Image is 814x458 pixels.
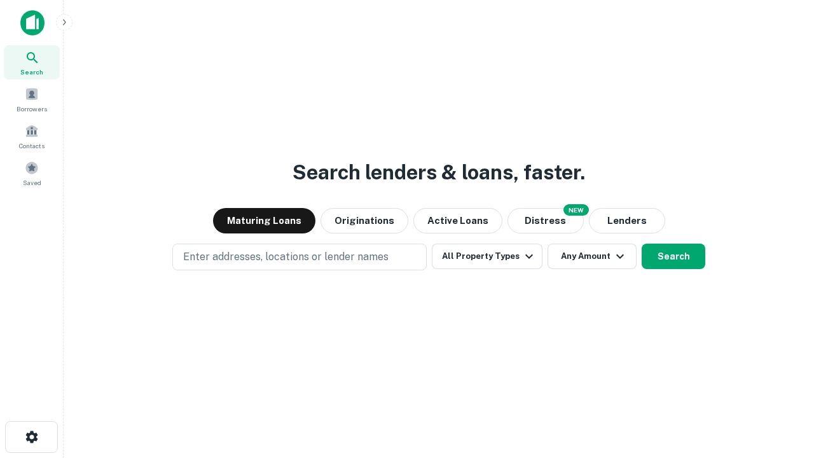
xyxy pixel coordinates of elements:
[20,10,45,36] img: capitalize-icon.png
[507,208,584,233] button: Search distressed loans with lien and other non-mortgage details.
[589,208,665,233] button: Lenders
[23,177,41,188] span: Saved
[4,156,60,190] a: Saved
[4,119,60,153] a: Contacts
[750,356,814,417] iframe: Chat Widget
[413,208,502,233] button: Active Loans
[642,244,705,269] button: Search
[19,141,45,151] span: Contacts
[563,204,589,216] div: NEW
[183,249,389,265] p: Enter addresses, locations or lender names
[213,208,315,233] button: Maturing Loans
[20,67,43,77] span: Search
[4,45,60,80] a: Search
[432,244,542,269] button: All Property Types
[321,208,408,233] button: Originations
[4,82,60,116] a: Borrowers
[17,104,47,114] span: Borrowers
[172,244,427,270] button: Enter addresses, locations or lender names
[548,244,637,269] button: Any Amount
[293,157,585,188] h3: Search lenders & loans, faster.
